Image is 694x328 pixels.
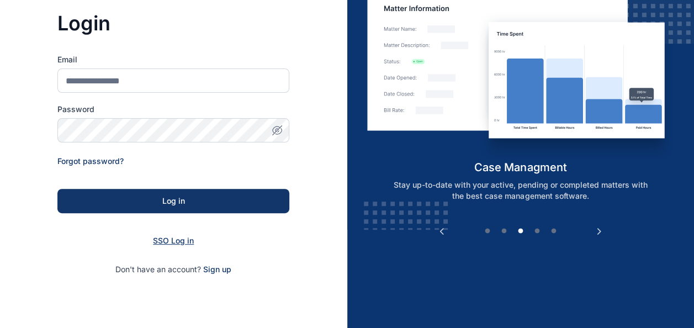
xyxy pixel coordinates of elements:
p: Don't have an account? [57,264,289,275]
span: Sign up [203,264,231,275]
h3: Login [57,12,289,34]
a: Forgot password? [57,156,124,166]
button: 3 [515,226,526,237]
div: Log in [75,195,272,207]
button: 5 [548,226,559,237]
button: 1 [482,226,493,237]
a: Sign up [203,264,231,274]
label: Email [57,54,289,65]
button: Next [594,226,605,237]
button: 2 [499,226,510,237]
p: Stay up-to-date with your active, pending or completed matters with the best case management soft... [379,179,662,202]
button: Log in [57,189,289,213]
button: Previous [436,226,447,237]
h5: case managment [367,160,674,175]
label: Password [57,104,289,115]
a: SSO Log in [153,236,194,245]
button: 4 [532,226,543,237]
